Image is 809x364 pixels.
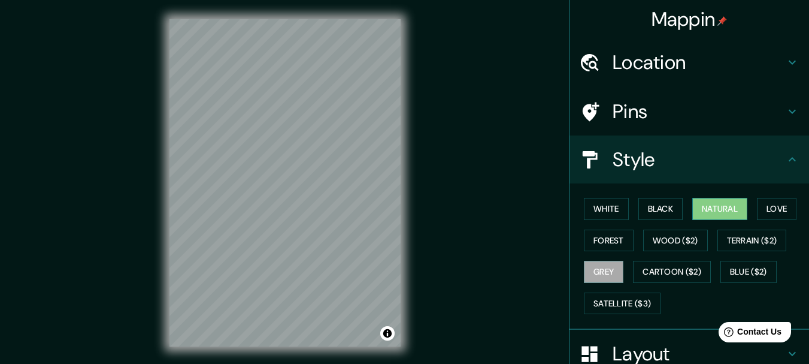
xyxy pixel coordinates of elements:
[757,198,796,220] button: Love
[613,50,785,74] h4: Location
[692,198,747,220] button: Natural
[652,7,728,31] h4: Mappin
[584,261,623,283] button: Grey
[633,261,711,283] button: Cartoon ($2)
[720,261,777,283] button: Blue ($2)
[584,198,629,220] button: White
[717,16,727,26] img: pin-icon.png
[613,100,785,124] h4: Pins
[613,148,785,172] h4: Style
[569,38,809,86] div: Location
[169,19,401,347] canvas: Map
[569,136,809,183] div: Style
[569,88,809,136] div: Pins
[717,230,787,252] button: Terrain ($2)
[643,230,708,252] button: Wood ($2)
[584,230,634,252] button: Forest
[380,326,395,341] button: Toggle attribution
[638,198,683,220] button: Black
[584,293,660,315] button: Satellite ($3)
[702,317,796,351] iframe: Help widget launcher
